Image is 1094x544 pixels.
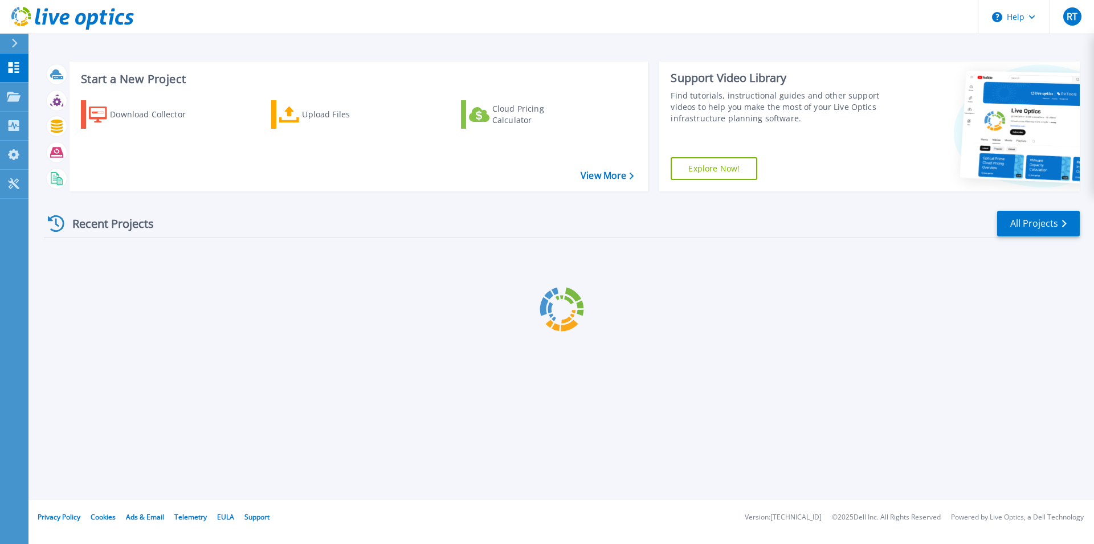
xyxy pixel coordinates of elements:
li: Powered by Live Optics, a Dell Technology [951,514,1084,521]
a: Download Collector [81,100,208,129]
a: Privacy Policy [38,512,80,522]
a: Upload Files [271,100,398,129]
a: All Projects [997,211,1080,236]
div: Recent Projects [44,210,169,238]
a: Ads & Email [126,512,164,522]
li: Version: [TECHNICAL_ID] [745,514,822,521]
h3: Start a New Project [81,73,634,85]
a: Explore Now! [671,157,757,180]
div: Cloud Pricing Calculator [492,103,583,126]
li: © 2025 Dell Inc. All Rights Reserved [832,514,941,521]
div: Find tutorials, instructional guides and other support videos to help you make the most of your L... [671,90,885,124]
span: RT [1067,12,1077,21]
a: Telemetry [174,512,207,522]
div: Download Collector [110,103,201,126]
a: EULA [217,512,234,522]
div: Upload Files [302,103,393,126]
a: Cloud Pricing Calculator [461,100,588,129]
a: View More [581,170,634,181]
a: Cookies [91,512,116,522]
div: Support Video Library [671,71,885,85]
a: Support [244,512,270,522]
